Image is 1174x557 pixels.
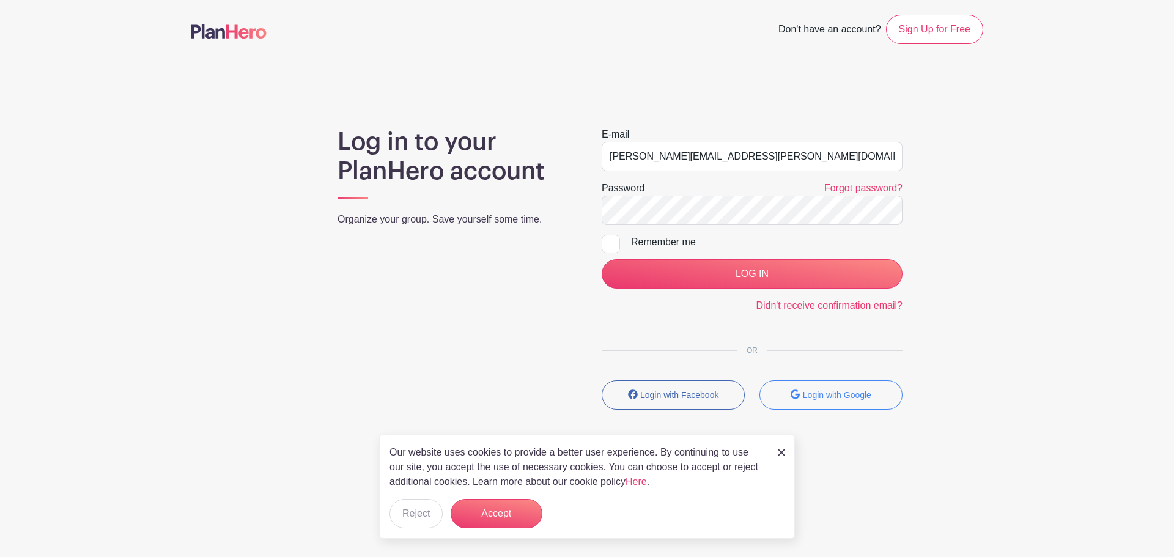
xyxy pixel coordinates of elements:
button: Login with Facebook [602,380,745,410]
p: Organize your group. Save yourself some time. [338,212,572,227]
label: E-mail [602,127,629,142]
img: close_button-5f87c8562297e5c2d7936805f587ecaba9071eb48480494691a3f1689db116b3.svg [778,449,785,456]
h1: Log in to your PlanHero account [338,127,572,186]
button: Reject [389,499,443,528]
keeper-lock: Open Keeper Popup [880,203,895,218]
a: Here [626,476,647,487]
img: logo-507f7623f17ff9eddc593b1ce0a138ce2505c220e1c5a4e2b4648c50719b7d32.svg [191,24,267,39]
a: Sign Up for Free [886,15,983,44]
small: Login with Facebook [640,390,718,400]
label: Password [602,181,644,196]
span: OR [737,346,767,355]
a: Forgot password? [824,183,903,193]
input: LOG IN [602,259,903,289]
button: Login with Google [759,380,903,410]
span: Don't have an account? [778,17,881,44]
a: Didn't receive confirmation email? [756,300,903,311]
input: e.g. julie@eventco.com [602,142,903,171]
div: Remember me [631,235,903,249]
small: Login with Google [803,390,871,400]
button: Accept [451,499,542,528]
p: Our website uses cookies to provide a better user experience. By continuing to use our site, you ... [389,445,765,489]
